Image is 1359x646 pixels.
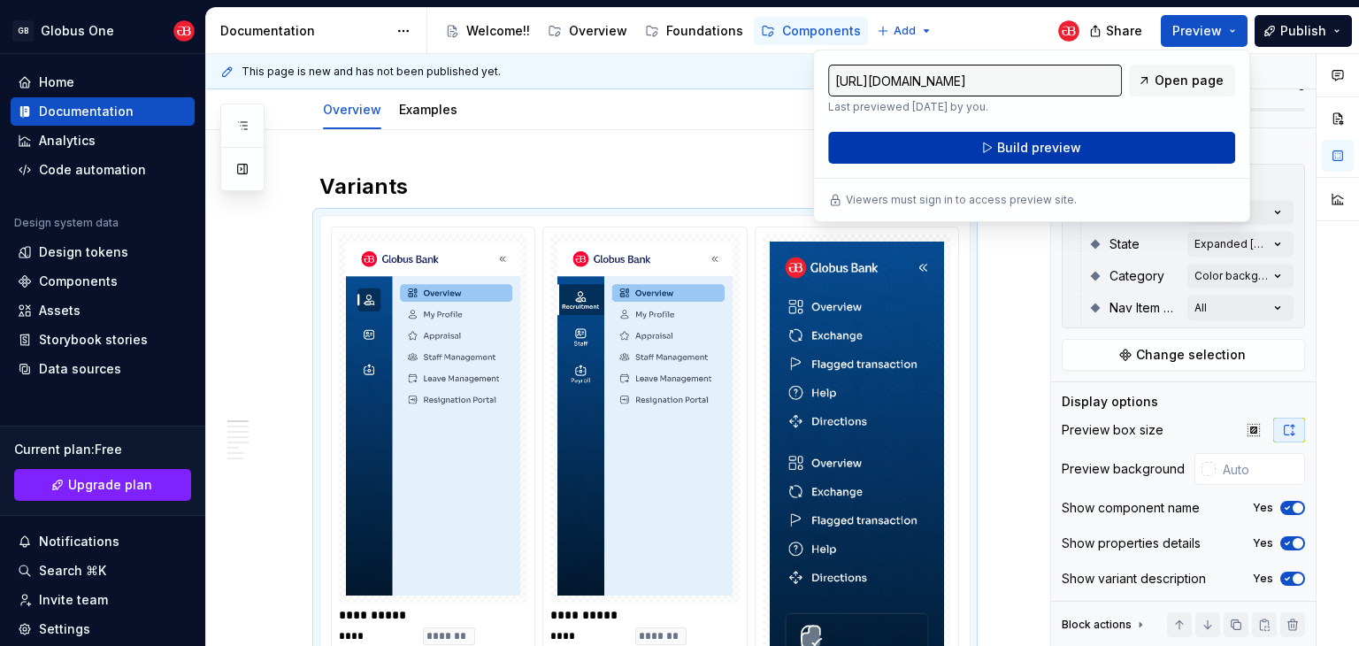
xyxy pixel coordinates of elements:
[14,469,191,501] button: Upgrade plan
[1194,237,1269,251] div: Expanded [default]
[894,24,916,38] span: Add
[392,90,465,127] div: Examples
[828,132,1235,164] button: Build preview
[1109,235,1140,253] span: State
[997,139,1081,157] span: Build preview
[1253,501,1273,515] label: Yes
[39,103,134,120] div: Documentation
[11,557,195,585] button: Search ⌘K
[1136,346,1246,364] span: Change selection
[39,161,146,179] div: Code automation
[39,620,90,638] div: Settings
[319,173,971,201] h2: Variants
[11,267,195,296] a: Components
[466,22,530,40] div: Welcome!!
[638,17,750,45] a: Foundations
[871,19,938,43] button: Add
[1255,15,1352,47] button: Publish
[39,73,74,91] div: Home
[782,22,861,40] div: Components
[39,360,121,378] div: Data sources
[399,102,457,117] a: Examples
[41,22,114,40] div: Globus One
[39,562,106,580] div: Search ⌘K
[11,615,195,643] a: Settings
[173,20,195,42] img: Globus Bank UX Team
[1106,22,1142,40] span: Share
[1172,22,1222,40] span: Preview
[11,586,195,614] a: Invite team
[14,216,119,230] div: Design system data
[1062,339,1305,371] button: Change selection
[1080,15,1154,47] button: Share
[828,100,1122,114] p: Last previewed [DATE] by you.
[11,156,195,184] a: Code automation
[1187,296,1294,320] button: All
[1062,460,1185,478] div: Preview background
[1187,232,1294,257] button: Expanded [default]
[1216,453,1305,485] input: Auto
[11,355,195,383] a: Data sources
[4,12,202,50] button: GBGlobus OneGlobus Bank UX Team
[39,302,81,319] div: Assets
[1062,570,1206,588] div: Show variant description
[846,193,1077,207] p: Viewers must sign in to access preview site.
[11,326,195,354] a: Storybook stories
[666,22,743,40] div: Foundations
[316,90,388,127] div: Overview
[1058,20,1079,42] img: Globus Bank UX Team
[1062,612,1148,637] div: Block actions
[14,441,191,458] div: Current plan : Free
[11,127,195,155] a: Analytics
[541,17,634,45] a: Overview
[11,68,195,96] a: Home
[438,13,868,49] div: Page tree
[1194,301,1207,315] div: All
[1109,299,1180,317] span: Nav Item Style
[1280,22,1326,40] span: Publish
[1109,267,1164,285] span: Category
[68,476,152,494] span: Upgrade plan
[1187,264,1294,288] button: Color background
[1062,534,1201,552] div: Show properties details
[39,533,119,550] div: Notifications
[12,20,34,42] div: GB
[11,238,195,266] a: Design tokens
[1062,499,1200,517] div: Show component name
[39,273,118,290] div: Components
[1062,421,1163,439] div: Preview box size
[11,97,195,126] a: Documentation
[11,527,195,556] button: Notifications
[39,331,148,349] div: Storybook stories
[1129,65,1235,96] a: Open page
[1155,72,1224,89] span: Open page
[323,102,381,117] a: Overview
[1062,393,1158,411] div: Display options
[1253,536,1273,550] label: Yes
[39,591,108,609] div: Invite team
[569,22,627,40] div: Overview
[1161,15,1248,47] button: Preview
[39,243,128,261] div: Design tokens
[1194,269,1269,283] div: Color background
[11,296,195,325] a: Assets
[39,132,96,150] div: Analytics
[754,17,868,45] a: Components
[242,65,501,79] span: This page is new and has not been published yet.
[1253,572,1273,586] label: Yes
[438,17,537,45] a: Welcome!!
[1062,618,1132,632] div: Block actions
[220,22,388,40] div: Documentation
